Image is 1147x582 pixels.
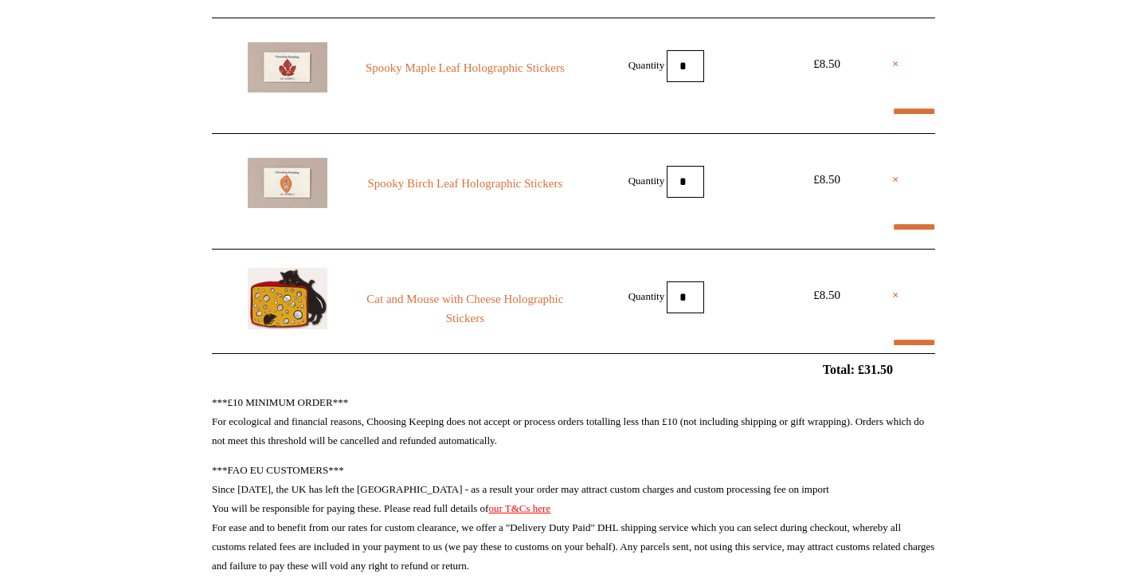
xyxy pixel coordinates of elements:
a: Cat and Mouse with Cheese Holographic Stickers [357,289,573,328]
a: Spooky Maple Leaf Holographic Stickers [357,58,573,77]
p: ***FAO EU CUSTOMERS*** Since [DATE], the UK has left the [GEOGRAPHIC_DATA] - as a result your ord... [212,461,935,576]
a: × [892,285,899,305]
label: Quantity [628,58,665,70]
img: Spooky Birch Leaf Holographic Stickers [248,158,327,208]
label: Quantity [628,289,665,301]
label: Quantity [628,174,665,186]
div: £8.50 [791,170,863,189]
img: Cat and Mouse with Cheese Holographic Stickers [248,268,327,329]
p: ***£10 MINIMUM ORDER*** For ecological and financial reasons, Choosing Keeping does not accept or... [212,393,935,450]
div: £8.50 [791,285,863,305]
h2: Total: £31.50 [175,362,972,377]
div: £8.50 [791,54,863,73]
img: Spooky Maple Leaf Holographic Stickers [248,42,327,92]
a: × [892,170,899,189]
a: × [892,54,899,73]
a: our T&Cs here [488,502,550,514]
a: Spooky Birch Leaf Holographic Stickers [357,174,573,193]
